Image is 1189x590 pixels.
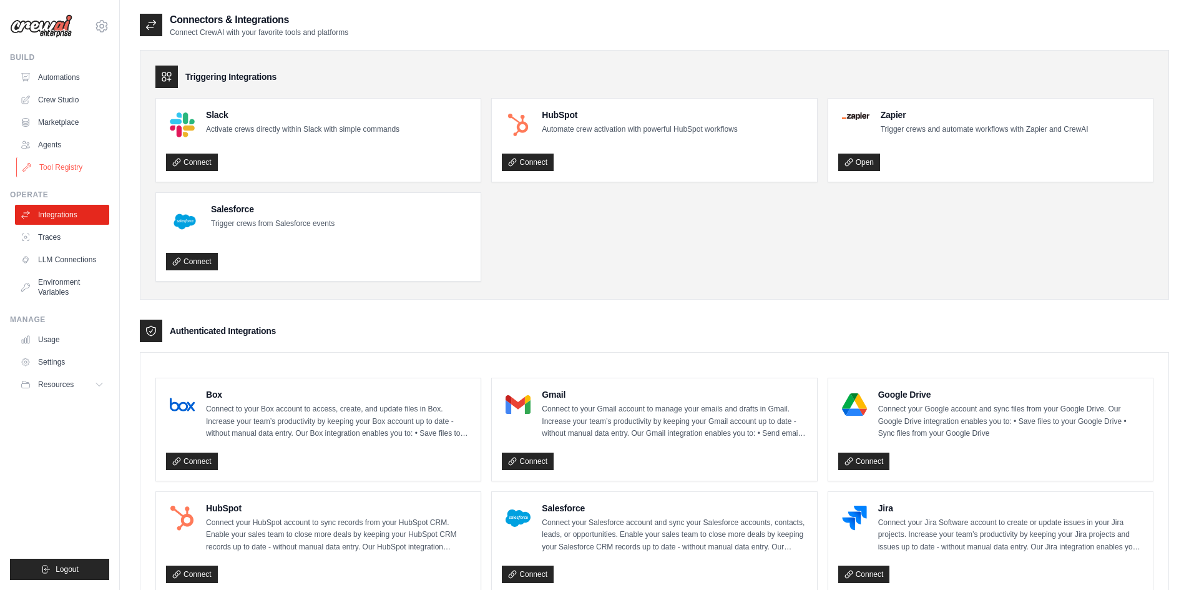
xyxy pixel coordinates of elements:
span: Logout [56,564,79,574]
p: Connect CrewAI with your favorite tools and platforms [170,27,348,37]
h4: Zapier [881,109,1089,121]
h4: Gmail [542,388,806,401]
a: Connect [838,566,890,583]
a: Crew Studio [15,90,109,110]
img: Logo [10,14,72,38]
a: Automations [15,67,109,87]
h4: Box [206,388,471,401]
p: Connect to your Box account to access, create, and update files in Box. Increase your team’s prod... [206,403,471,440]
p: Connect your Jira Software account to create or update issues in your Jira projects. Increase you... [878,517,1143,554]
h4: Jira [878,502,1143,514]
p: Connect your HubSpot account to sync records from your HubSpot CRM. Enable your sales team to clo... [206,517,471,554]
a: Connect [502,566,554,583]
span: Resources [38,380,74,390]
a: LLM Connections [15,250,109,270]
h2: Connectors & Integrations [170,12,348,27]
a: Connect [838,453,890,470]
a: Connect [166,253,218,270]
div: Operate [10,190,109,200]
a: Tool Registry [16,157,110,177]
h4: Salesforce [211,203,335,215]
a: Connect [166,566,218,583]
p: Trigger crews from Salesforce events [211,218,335,230]
img: Salesforce Logo [506,506,531,531]
a: Integrations [15,205,109,225]
p: Automate crew activation with powerful HubSpot workflows [542,124,737,136]
img: Zapier Logo [842,112,869,120]
h4: HubSpot [206,502,471,514]
img: Google Drive Logo [842,392,867,417]
a: Connect [502,154,554,171]
img: Box Logo [170,392,195,417]
h4: HubSpot [542,109,737,121]
div: Build [10,52,109,62]
h3: Triggering Integrations [185,71,276,83]
a: Settings [15,352,109,372]
img: Jira Logo [842,506,867,531]
p: Activate crews directly within Slack with simple commands [206,124,399,136]
a: Traces [15,227,109,247]
img: HubSpot Logo [506,112,531,137]
a: Connect [166,154,218,171]
a: Environment Variables [15,272,109,302]
a: Usage [15,330,109,350]
h4: Salesforce [542,502,806,514]
div: Manage [10,315,109,325]
a: Connect [166,453,218,470]
button: Resources [15,375,109,395]
img: HubSpot Logo [170,506,195,531]
img: Salesforce Logo [170,207,200,237]
p: Connect to your Gmail account to manage your emails and drafts in Gmail. Increase your team’s pro... [542,403,806,440]
a: Open [838,154,880,171]
img: Gmail Logo [506,392,531,417]
p: Connect your Salesforce account and sync your Salesforce accounts, contacts, leads, or opportunit... [542,517,806,554]
img: Slack Logo [170,112,195,137]
h4: Google Drive [878,388,1143,401]
a: Marketplace [15,112,109,132]
a: Agents [15,135,109,155]
p: Connect your Google account and sync files from your Google Drive. Our Google Drive integration e... [878,403,1143,440]
button: Logout [10,559,109,580]
p: Trigger crews and automate workflows with Zapier and CrewAI [881,124,1089,136]
h3: Authenticated Integrations [170,325,276,337]
a: Connect [502,453,554,470]
h4: Slack [206,109,399,121]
